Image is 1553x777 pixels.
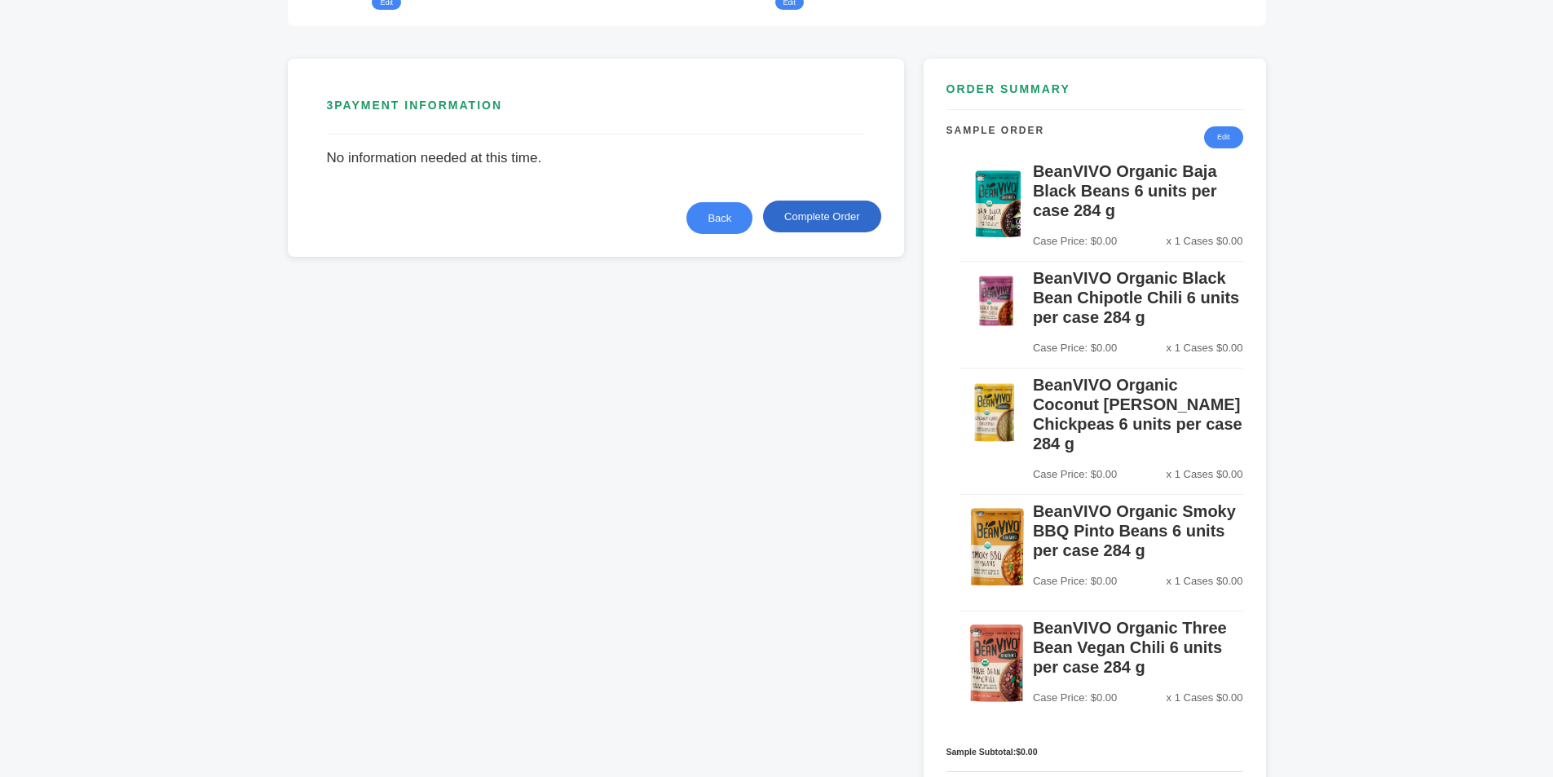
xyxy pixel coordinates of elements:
[1167,338,1243,358] span: x 1 Cases $0.00
[1033,618,1243,683] h5: BeanVIVO Organic Three Bean Vegan Chili 6 units per case 284 g
[327,98,865,126] h3: PAYMENT INFORMATION
[686,202,752,234] button: Back
[1167,572,1243,591] span: x 1 Cases $0.00
[1016,747,1037,757] strong: $0.00
[1204,126,1243,148] a: Edit
[1033,268,1243,333] h5: BeanVIVO Organic Black Bean Chipotle Chili 6 units per case 284 g
[1033,375,1243,460] h5: BeanVIVO Organic Coconut [PERSON_NAME] Chickpeas 6 units per case 284 g
[1167,688,1243,708] span: x 1 Cases $0.00
[763,201,880,232] button: Complete Order
[1033,161,1243,227] h5: BeanVIVO Organic Baja Black Beans 6 units per case 284 g
[1033,501,1243,567] h5: BeanVIVO Organic Smoky BBQ Pinto Beans 6 units per case 284 g
[946,82,1243,111] h3: ORDER SUMMARY
[1033,572,1117,591] span: Case Price: $0.00
[1033,338,1117,358] span: Case Price: $0.00
[946,123,1045,151] h4: Sample Order
[1167,232,1243,251] span: x 1 Cases $0.00
[1033,465,1117,484] span: Case Price: $0.00
[327,99,335,112] span: 3
[1033,688,1117,708] span: Case Price: $0.00
[1033,232,1117,251] span: Case Price: $0.00
[1167,465,1243,484] span: x 1 Cases $0.00
[946,745,1243,759] div: Sample Subtotal:
[327,147,588,169] span: No information needed at this time.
